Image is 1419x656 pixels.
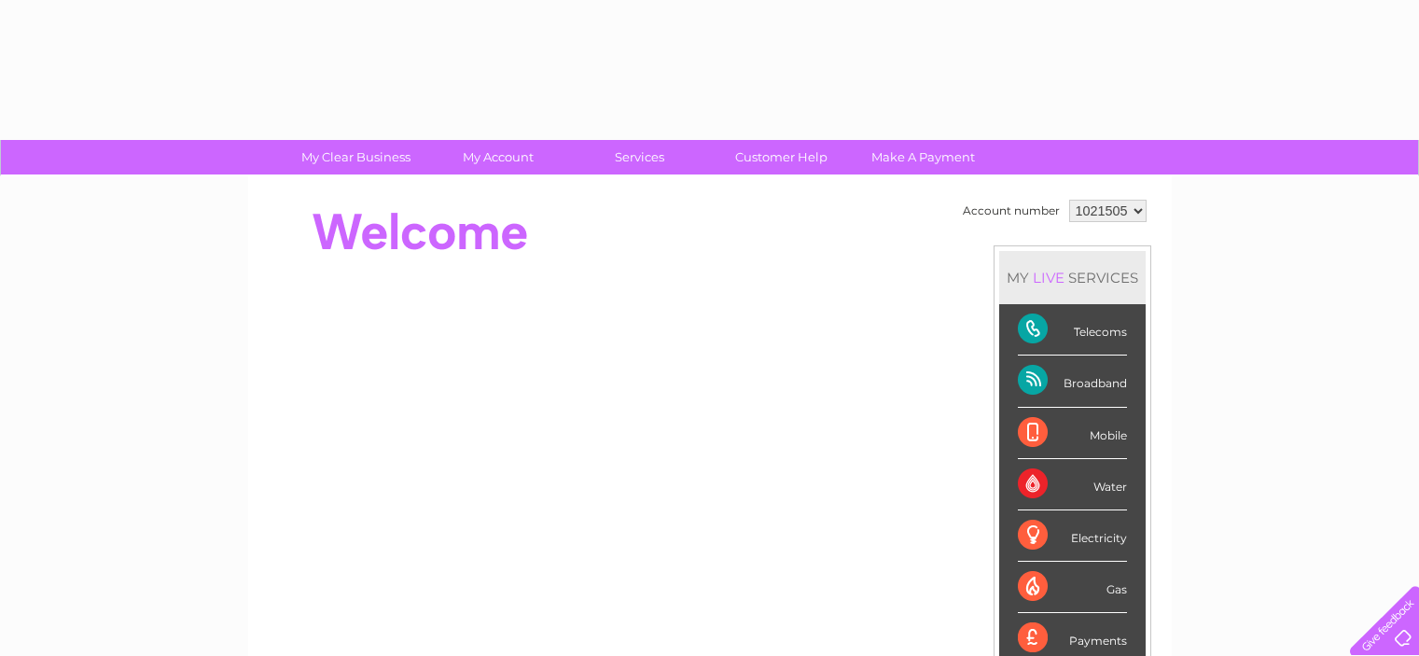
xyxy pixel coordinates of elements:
a: My Account [421,140,575,174]
a: My Clear Business [279,140,433,174]
div: Gas [1018,562,1127,613]
a: Make A Payment [846,140,1000,174]
a: Customer Help [704,140,858,174]
div: Electricity [1018,510,1127,562]
div: Mobile [1018,408,1127,459]
div: LIVE [1029,269,1068,286]
div: Water [1018,459,1127,510]
td: Account number [958,195,1064,227]
div: Telecoms [1018,304,1127,356]
div: MY SERVICES [999,251,1146,304]
a: Services [563,140,716,174]
div: Broadband [1018,356,1127,407]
